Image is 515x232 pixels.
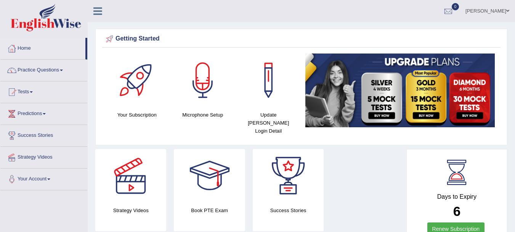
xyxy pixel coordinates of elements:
h4: Strategy Videos [95,206,166,214]
h4: Your Subscription [108,111,166,119]
h4: Success Stories [253,206,324,214]
h4: Update [PERSON_NAME] Login Detail [239,111,298,135]
a: Tests [0,81,87,101]
b: 6 [453,204,460,219]
a: Strategy Videos [0,147,87,166]
div: Getting Started [104,33,499,45]
h4: Days to Expiry [415,193,499,200]
a: Practice Questions [0,60,87,79]
a: Your Account [0,169,87,188]
a: Home [0,38,85,57]
span: 0 [452,3,459,10]
h4: Microphone Setup [174,111,232,119]
a: Success Stories [0,125,87,144]
a: Predictions [0,103,87,122]
img: small5.jpg [305,54,495,127]
h4: Book PTE Exam [174,206,245,214]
